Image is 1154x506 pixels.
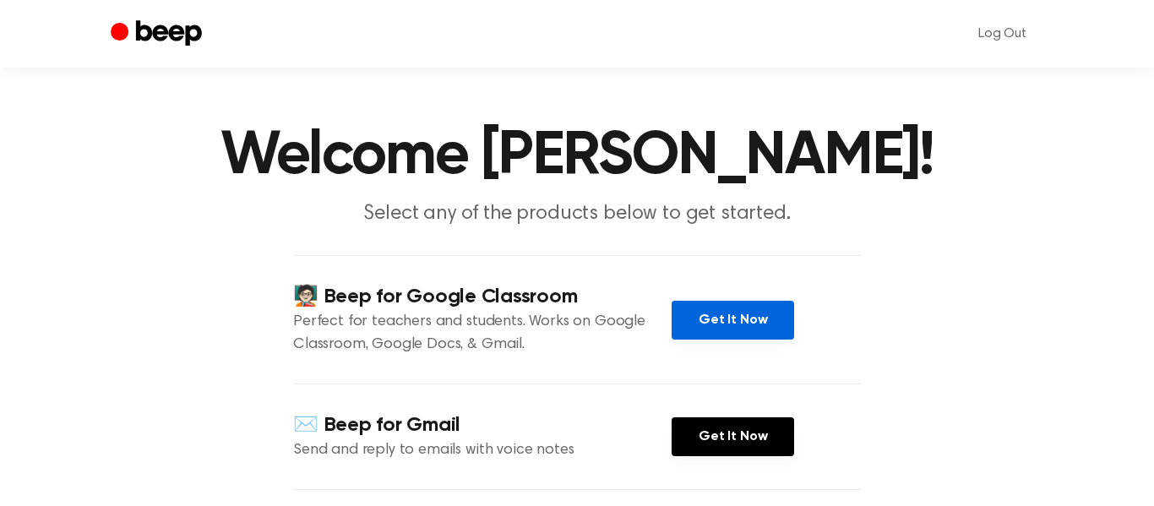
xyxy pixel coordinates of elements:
p: Perfect for teachers and students. Works on Google Classroom, Google Docs, & Gmail. [293,311,672,356]
h4: ✉️ Beep for Gmail [293,411,672,439]
a: Get It Now [672,417,794,456]
a: Log Out [961,14,1043,54]
a: Get It Now [672,301,794,340]
h1: Welcome [PERSON_NAME]! [144,126,1010,187]
h4: 🧑🏻‍🏫 Beep for Google Classroom [293,283,672,311]
p: Select any of the products below to get started. [253,200,901,228]
p: Send and reply to emails with voice notes [293,439,672,462]
a: Beep [111,18,206,51]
